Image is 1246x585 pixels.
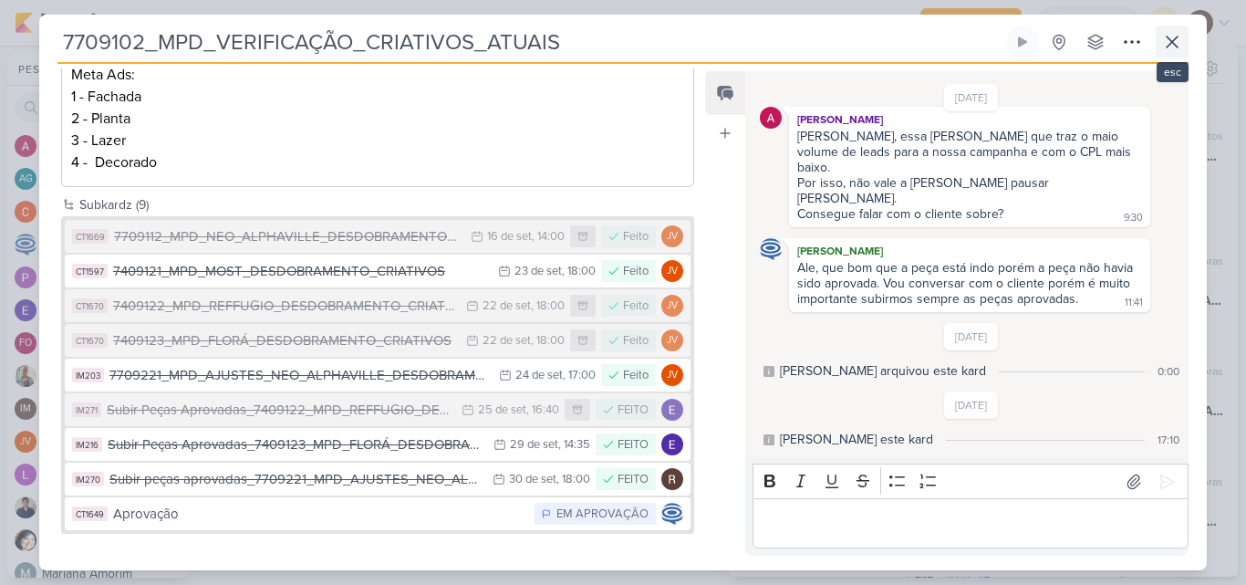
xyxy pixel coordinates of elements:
div: Subir Peças Aprovadas_7409122_MPD_REFFUGIO_DESDOBRAMENTO_CRIATIVOS [107,400,452,421]
div: [PERSON_NAME] [793,110,1147,129]
div: 11:41 [1125,296,1143,310]
div: IM270 [72,472,104,486]
div: , 18:00 [531,335,565,347]
div: EM APROVAÇÃO [556,506,649,524]
div: 17:10 [1158,432,1179,448]
div: 9:30 [1124,211,1143,225]
p: JV [667,266,678,277]
div: Editor toolbar [753,464,1189,499]
div: [PERSON_NAME] arquivou este kard [780,361,986,381]
div: Joney Viana [661,295,683,317]
div: Joney Viana [661,364,683,386]
div: IM271 [72,402,101,417]
div: Por isso, não vale a [PERSON_NAME] pausar [PERSON_NAME]. [797,175,1142,206]
div: 22 de set [483,335,531,347]
img: Rafael Dornelles [661,468,683,490]
div: 7709221_MPD_AJUSTES_NEO_ALPHAVILLE_DESDOBRAMENTO_DE_PEÇAS [109,365,490,386]
div: Joney Viana [661,260,683,282]
div: , 18:00 [531,300,565,312]
div: , 18:00 [556,474,590,486]
div: , 14:00 [532,231,565,243]
p: JV [667,371,678,381]
div: esc [1157,62,1189,82]
div: 30 de set [509,474,556,486]
button: IM270 Subir peças aprovadas_7709221_MPD_AJUSTES_NEO_ALPHAVILLE_DESDOBRAMENTO_DE_PEÇAS 30 de set ,... [65,463,690,496]
div: , 14:35 [558,439,590,451]
div: [PERSON_NAME] este kard [780,430,933,449]
div: Subir Peças Aprovadas_7409123_MPD_FLORÁ_DESDOBRAMENTO_CRIATIVOS [108,434,484,455]
div: Feito [623,228,649,246]
div: Ale, que bom que a peça está indo porém a peça não havia sido aprovada. Vou conversar com o clien... [797,260,1137,307]
img: Eduardo Quaresma [661,399,683,421]
div: Subkardz (9) [79,195,694,214]
button: IM271 Subir Peças Aprovadas_7409122_MPD_REFFUGIO_DESDOBRAMENTO_CRIATIVOS 25 de set , 16:40 FEITO [65,393,690,426]
div: CT1649 [72,507,108,521]
div: Consegue falar com o cliente sobre? [797,206,1003,222]
div: [PERSON_NAME] [793,242,1147,260]
div: Feito [623,263,649,281]
div: [PERSON_NAME], essa [PERSON_NAME] que traz o maio volume de leads para a nossa campanha e com o C... [797,129,1142,175]
div: 7409122_MPD_REFFUGIO_DESDOBRAMENTO_CRIATIVOS [113,296,457,317]
div: 24 de set [515,370,563,381]
img: Caroline Traven De Andrade [760,238,782,260]
div: IM216 [72,437,102,452]
div: 7709112_MPD_NEO_ALPHAVILLE_DESDOBRAMENTO_DE_PEÇAS [114,226,462,247]
p: 1 - Fachada 2 - Planta 3 - Lazer 4 - Decorado [71,86,684,173]
img: Caroline Traven De Andrade [661,503,683,525]
button: CT1669 7709112_MPD_NEO_ALPHAVILLE_DESDOBRAMENTO_DE_PEÇAS 16 de set , 14:00 Feito JV [65,220,690,253]
div: FEITO [618,436,649,454]
button: CT1670 7409123_MPD_FLORÁ_DESDOBRAMENTO_CRIATIVOS 22 de set , 18:00 Feito JV [65,324,690,357]
div: Feito [623,332,649,350]
p: JV [667,232,678,242]
div: Joney Viana [661,225,683,247]
div: Feito [623,367,649,385]
button: IM216 Subir Peças Aprovadas_7409123_MPD_FLORÁ_DESDOBRAMENTO_CRIATIVOS 29 de set , 14:35 FEITO [65,428,690,461]
div: CT1670 [72,333,108,348]
button: CT1649 Aprovação EM APROVAÇÃO [65,497,690,530]
div: Aprovação [113,504,525,525]
div: , 17:00 [563,370,596,381]
div: 29 de set [510,439,558,451]
div: , 16:40 [526,404,559,416]
div: CT1597 [72,264,108,278]
img: Alessandra Gomes [760,107,782,129]
img: Eduardo Quaresma [661,434,683,455]
div: 25 de set [478,404,526,416]
button: IM203 7709221_MPD_AJUSTES_NEO_ALPHAVILLE_DESDOBRAMENTO_DE_PEÇAS 24 de set , 17:00 Feito JV [65,359,690,392]
div: , 18:00 [562,266,596,277]
div: Feito [623,298,649,316]
p: JV [667,336,678,346]
div: FEITO [618,402,649,420]
div: 16 de set [487,231,532,243]
button: CT1597 7409121_MPD_MOST_DESDOBRAMENTO_CRIATIVOS 23 de set , 18:00 Feito JV [65,255,690,287]
div: 22 de set [483,300,531,312]
div: 0:00 [1158,363,1179,380]
button: CT1670 7409122_MPD_REFFUGIO_DESDOBRAMENTO_CRIATIVOS 22 de set , 18:00 Feito JV [65,289,690,322]
p: JV [667,301,678,311]
div: Subir peças aprovadas_7709221_MPD_AJUSTES_NEO_ALPHAVILLE_DESDOBRAMENTO_DE_PEÇAS [109,469,483,490]
div: Ligar relógio [1015,35,1030,49]
div: 7409123_MPD_FLORÁ_DESDOBRAMENTO_CRIATIVOS [113,330,457,351]
div: CT1670 [72,298,108,313]
div: CT1669 [72,229,109,244]
div: 7409121_MPD_MOST_DESDOBRAMENTO_CRIATIVOS [113,261,489,282]
div: 23 de set [514,266,562,277]
div: FEITO [618,471,649,489]
input: Kard Sem Título [57,26,1002,58]
div: Joney Viana [661,329,683,351]
div: Editor editing area: main [753,498,1189,548]
div: IM203 [72,368,104,382]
